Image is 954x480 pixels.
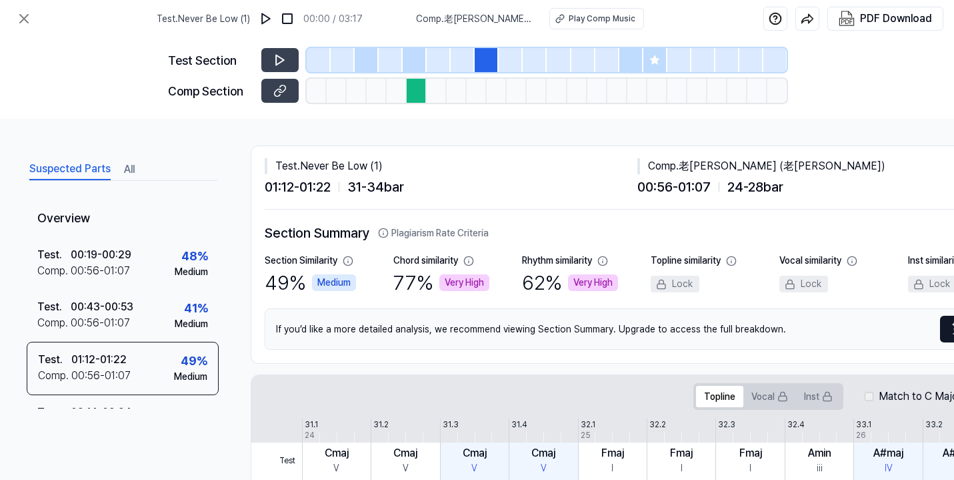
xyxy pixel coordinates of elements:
[637,177,711,197] span: 00:56 - 01:07
[601,445,624,461] div: Fmaj
[739,445,762,461] div: Fmaj
[718,419,735,431] div: 32.3
[181,352,207,370] div: 49 %
[37,247,71,263] div: Test .
[305,429,315,441] div: 24
[124,159,135,180] button: All
[443,419,459,431] div: 31.3
[181,405,208,423] div: 46 %
[181,247,208,265] div: 48 %
[801,12,814,25] img: share
[71,299,133,315] div: 00:43 - 00:53
[925,419,943,431] div: 33.2
[38,352,71,368] div: Test .
[873,445,903,461] div: A#maj
[71,315,130,331] div: 00:56 - 01:07
[856,429,866,441] div: 26
[347,177,404,197] span: 31 - 34 bar
[265,177,331,197] span: 01:12 - 01:22
[71,263,130,279] div: 00:56 - 01:07
[743,386,796,407] button: Vocal
[393,254,458,268] div: Chord similarity
[531,445,555,461] div: Cmaj
[839,11,855,27] img: PDF Download
[439,274,489,291] div: Very High
[670,445,693,461] div: Fmaj
[581,429,591,441] div: 25
[511,419,527,431] div: 31.4
[522,268,618,298] div: 62 %
[38,368,71,384] div: Comp .
[393,268,489,298] div: 77 %
[568,274,618,291] div: Very High
[779,254,841,268] div: Vocal similarity
[856,419,871,431] div: 33.1
[373,419,389,431] div: 31.2
[779,276,828,292] div: Lock
[71,352,127,368] div: 01:12 - 01:22
[651,254,721,268] div: Topline similarity
[651,276,699,292] div: Lock
[769,12,782,25] img: help
[259,12,273,25] img: play
[37,405,71,421] div: Test .
[175,265,208,279] div: Medium
[184,299,208,317] div: 41 %
[168,51,253,69] div: Test Section
[860,10,932,27] div: PDF Download
[175,317,208,331] div: Medium
[71,247,131,263] div: 00:19 - 00:29
[168,82,253,100] div: Comp Section
[37,315,71,331] div: Comp .
[569,13,635,25] div: Play Comp Music
[696,386,743,407] button: Topline
[541,461,547,475] div: V
[836,7,935,30] button: PDF Download
[265,268,356,298] div: 49 %
[403,461,409,475] div: V
[333,461,339,475] div: V
[174,370,207,384] div: Medium
[29,159,111,180] button: Suspected Parts
[27,200,219,238] div: Overview
[611,461,613,475] div: I
[312,274,356,291] div: Medium
[251,443,302,479] span: Test
[281,12,294,25] img: stop
[325,445,349,461] div: Cmaj
[471,461,477,475] div: V
[416,12,533,26] span: Comp . 老[PERSON_NAME] (老[PERSON_NAME])
[37,299,71,315] div: Test .
[157,12,250,26] span: Test . Never Be Low (1)
[749,461,751,475] div: I
[549,8,644,29] button: Play Comp Music
[727,177,783,197] span: 24 - 28 bar
[305,419,318,431] div: 31.1
[393,445,417,461] div: Cmaj
[885,461,893,475] div: IV
[796,386,841,407] button: Inst
[37,263,71,279] div: Comp .
[265,254,337,268] div: Section Similarity
[378,226,489,240] button: Plagiarism Rate Criteria
[522,254,592,268] div: Rhythm similarity
[787,419,805,431] div: 32.4
[581,419,595,431] div: 32.1
[808,445,831,461] div: Amin
[817,461,823,475] div: iii
[463,445,487,461] div: Cmaj
[681,461,683,475] div: I
[303,12,363,26] div: 00:00 / 03:17
[649,419,666,431] div: 32.2
[71,405,131,421] div: 02:14 - 02:24
[265,158,637,174] div: Test . Never Be Low (1)
[71,368,131,384] div: 00:56 - 01:07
